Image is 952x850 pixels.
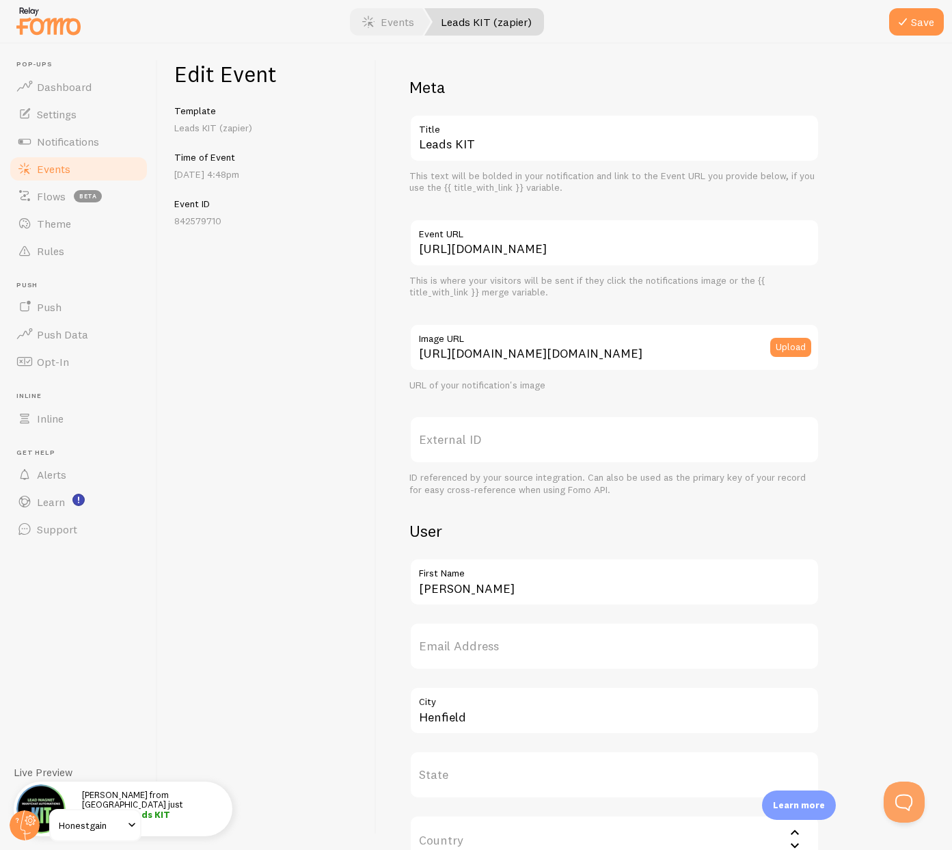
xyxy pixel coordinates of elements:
[59,817,124,834] span: Honestgain
[174,214,359,228] p: 842579710
[174,198,359,210] h5: Event ID
[37,412,64,425] span: Inline
[409,77,819,98] h2: Meta
[37,328,88,341] span: Push Data
[409,114,819,137] label: Title
[8,155,149,183] a: Events
[8,128,149,155] a: Notifications
[8,488,149,516] a: Learn
[773,799,825,812] p: Learn more
[16,449,149,457] span: Get Help
[74,190,102,202] span: beta
[16,392,149,401] span: Inline
[37,244,64,258] span: Rules
[174,60,359,88] h1: Edit Event
[409,751,819,799] label: State
[409,380,819,392] div: URL of your notification's image
[409,170,819,194] div: This text will be bolded in your notification and link to the Event URL you provide below, if you...
[37,80,92,94] span: Dashboard
[409,323,819,347] label: Image URL
[8,405,149,432] a: Inline
[409,558,819,581] label: First Name
[8,516,149,543] a: Support
[409,416,819,464] label: External ID
[37,189,66,203] span: Flows
[37,495,65,509] span: Learn
[409,687,819,710] label: City
[884,782,925,823] iframe: Help Scout Beacon - Open
[8,321,149,348] a: Push Data
[174,151,359,163] h5: Time of Event
[8,293,149,321] a: Push
[37,162,70,176] span: Events
[174,105,359,117] h5: Template
[174,121,359,135] p: Leads KIT (zapier)
[14,3,83,38] img: fomo-relay-logo-orange.svg
[8,73,149,101] a: Dashboard
[174,168,359,181] p: [DATE] 4:48pm
[16,281,149,290] span: Push
[409,275,819,299] div: This is where your visitors will be sent if they click the notifications image or the {{ title_wi...
[37,217,71,230] span: Theme
[409,472,819,496] div: ID referenced by your source integration. Can also be used as the primary key of your record for ...
[72,494,85,506] svg: <p>Watch New Feature Tutorials!</p>
[37,522,77,536] span: Support
[37,300,62,314] span: Push
[49,809,141,842] a: Honestgain
[409,520,819,542] h2: User
[8,101,149,128] a: Settings
[8,348,149,375] a: Opt-In
[409,622,819,670] label: Email Address
[37,468,66,481] span: Alerts
[770,338,811,357] button: Upload
[37,355,69,369] span: Opt-In
[37,107,77,121] span: Settings
[8,461,149,488] a: Alerts
[16,60,149,69] span: Pop-ups
[8,210,149,237] a: Theme
[762,791,836,820] div: Learn more
[37,135,99,148] span: Notifications
[409,219,819,242] label: Event URL
[8,183,149,210] a: Flows beta
[8,237,149,265] a: Rules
